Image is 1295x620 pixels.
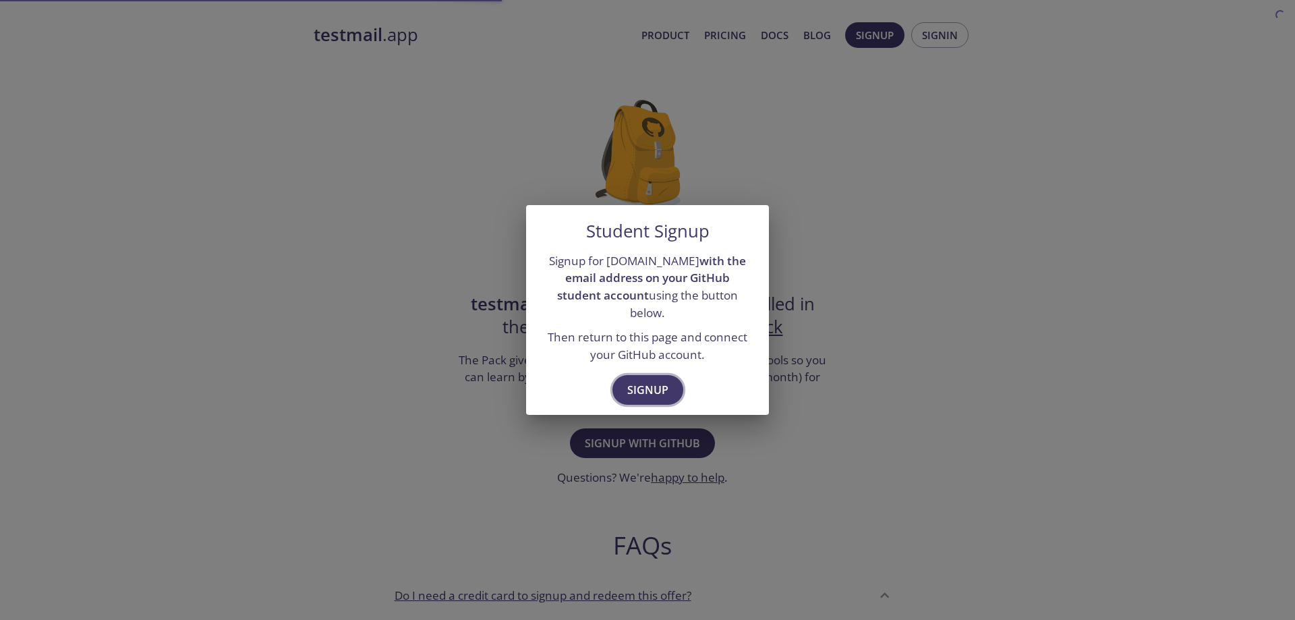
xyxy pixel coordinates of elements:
[557,253,746,303] strong: with the email address on your GitHub student account
[586,221,710,242] h5: Student Signup
[542,329,753,363] p: Then return to this page and connect your GitHub account.
[542,252,753,322] p: Signup for [DOMAIN_NAME] using the button below.
[612,375,683,405] button: Signup
[627,381,668,399] span: Signup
